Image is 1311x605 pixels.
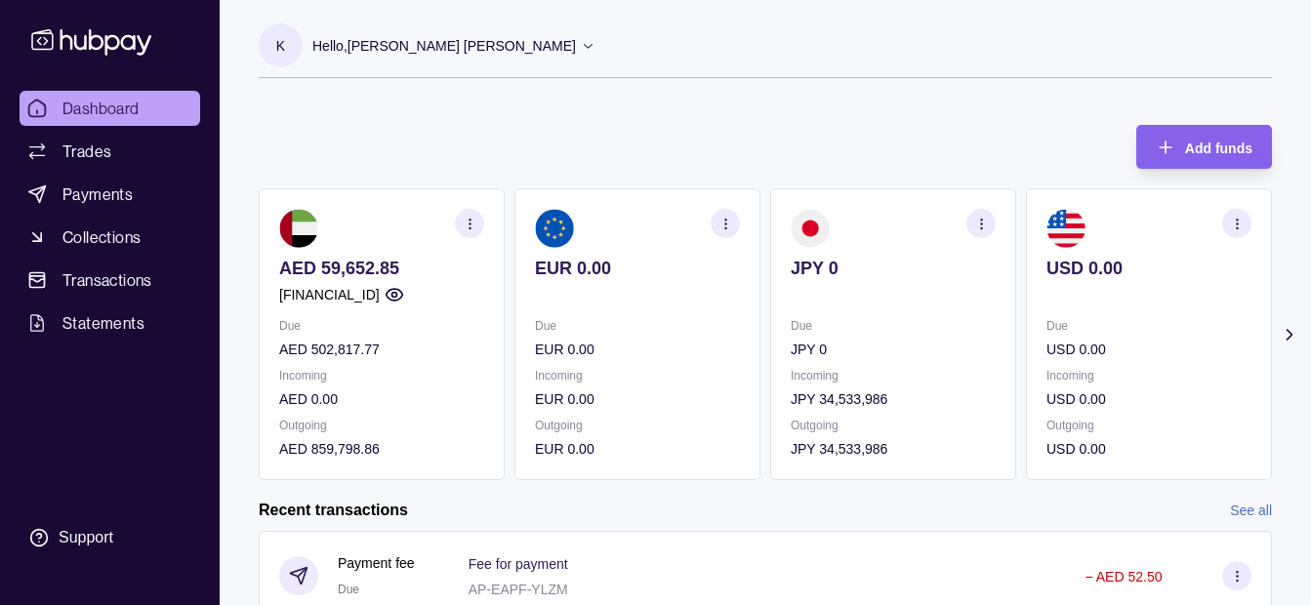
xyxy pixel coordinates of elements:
[1085,569,1162,585] p: − AED 52.50
[1046,258,1251,279] p: USD 0.00
[20,517,200,558] a: Support
[791,388,996,410] p: JPY 34,533,986
[1046,415,1251,436] p: Outgoing
[791,438,996,460] p: JPY 34,533,986
[20,177,200,212] a: Payments
[469,556,568,572] p: Fee for payment
[535,315,740,337] p: Due
[1230,500,1272,521] a: See all
[535,209,574,248] img: eu
[535,365,740,386] p: Incoming
[62,311,144,335] span: Statements
[259,500,408,521] h2: Recent transactions
[338,583,359,596] span: Due
[59,527,113,548] div: Support
[20,220,200,255] a: Collections
[62,225,141,249] span: Collections
[1136,125,1272,169] button: Add funds
[279,284,380,305] p: [FINANCIAL_ID]
[62,268,152,292] span: Transactions
[791,365,996,386] p: Incoming
[535,438,740,460] p: EUR 0.00
[535,388,740,410] p: EUR 0.00
[1185,141,1252,156] span: Add funds
[1046,365,1251,386] p: Incoming
[1046,339,1251,360] p: USD 0.00
[279,209,318,248] img: ae
[62,182,133,206] span: Payments
[20,134,200,169] a: Trades
[791,258,996,279] p: JPY 0
[279,258,484,279] p: AED 59,652.85
[279,315,484,337] p: Due
[791,415,996,436] p: Outgoing
[312,35,576,57] p: Hello, [PERSON_NAME] [PERSON_NAME]
[1046,315,1251,337] p: Due
[1046,388,1251,410] p: USD 0.00
[535,258,740,279] p: EUR 0.00
[279,388,484,410] p: AED 0.00
[276,35,285,57] p: K
[20,262,200,298] a: Transactions
[20,305,200,341] a: Statements
[535,339,740,360] p: EUR 0.00
[791,315,996,337] p: Due
[535,415,740,436] p: Outgoing
[279,438,484,460] p: AED 859,798.86
[279,339,484,360] p: AED 502,817.77
[791,209,830,248] img: jp
[279,415,484,436] p: Outgoing
[791,339,996,360] p: JPY 0
[279,365,484,386] p: Incoming
[338,552,415,574] p: Payment fee
[1046,438,1251,460] p: USD 0.00
[20,91,200,126] a: Dashboard
[469,582,568,597] p: AP-EAPF-YLZM
[62,97,140,120] span: Dashboard
[1046,209,1086,248] img: us
[62,140,111,163] span: Trades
